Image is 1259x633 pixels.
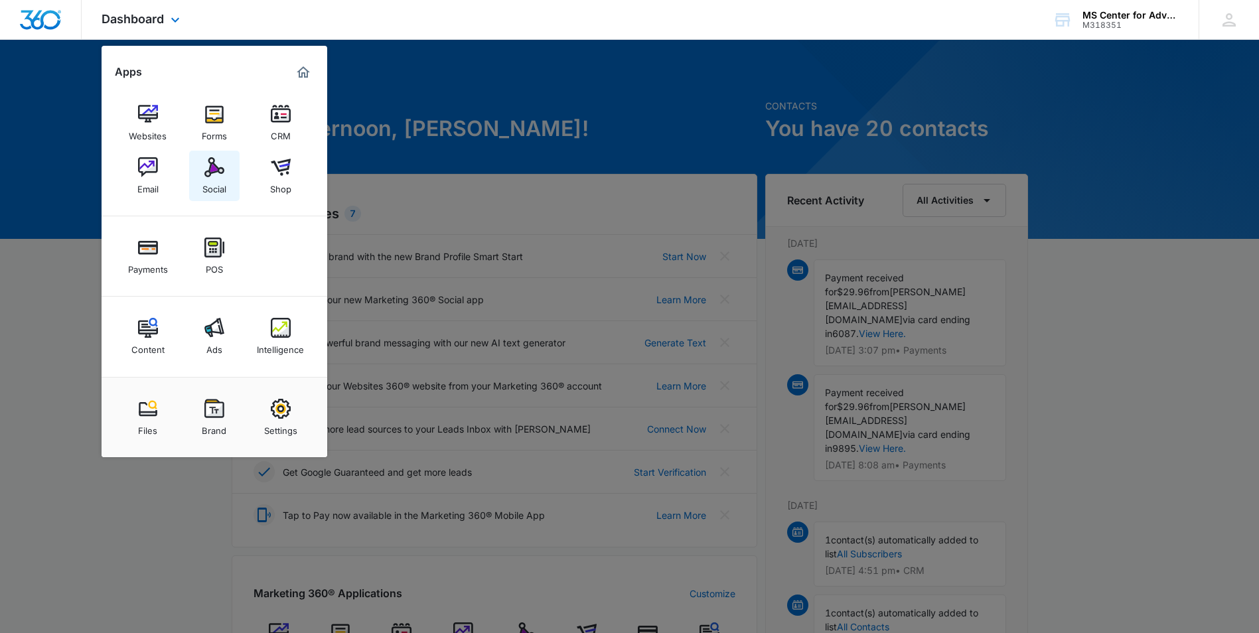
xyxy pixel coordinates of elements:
a: Marketing 360® Dashboard [293,62,314,83]
a: CRM [256,98,306,148]
div: Websites [129,124,167,141]
div: POS [206,257,223,275]
a: Social [189,151,240,201]
div: Forms [202,124,227,141]
a: Content [123,311,173,362]
a: POS [189,231,240,281]
span: Dashboard [102,12,164,26]
a: Email [123,151,173,201]
div: Intelligence [257,338,304,355]
div: CRM [271,124,291,141]
div: Shop [270,177,291,194]
div: Email [137,177,159,194]
a: Files [123,392,173,443]
h2: Apps [115,66,142,78]
a: Payments [123,231,173,281]
div: Content [131,338,165,355]
a: Shop [256,151,306,201]
a: Intelligence [256,311,306,362]
a: Settings [256,392,306,443]
div: account name [1082,10,1179,21]
a: Brand [189,392,240,443]
div: Social [202,177,226,194]
div: Brand [202,419,226,436]
div: Files [138,419,157,436]
div: Ads [206,338,222,355]
div: Payments [128,257,168,275]
div: account id [1082,21,1179,30]
div: Settings [264,419,297,436]
a: Ads [189,311,240,362]
a: Websites [123,98,173,148]
a: Forms [189,98,240,148]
